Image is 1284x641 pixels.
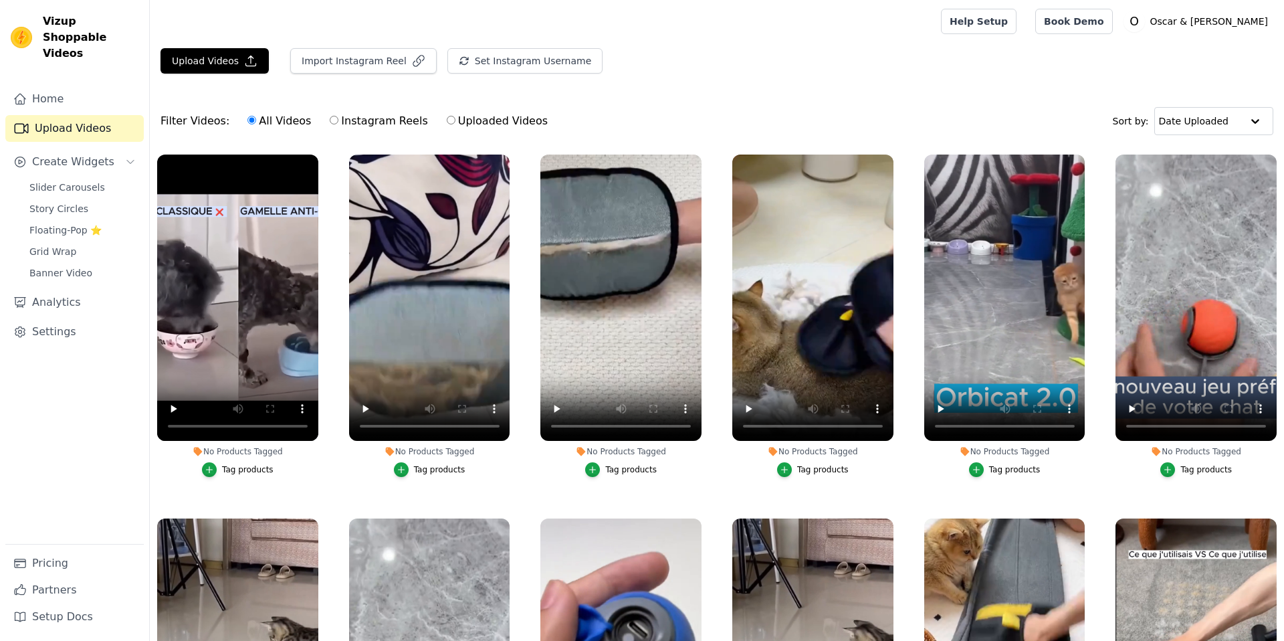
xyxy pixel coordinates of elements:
[414,464,465,475] div: Tag products
[29,245,76,258] span: Grid Wrap
[797,464,849,475] div: Tag products
[160,48,269,74] button: Upload Videos
[585,462,657,477] button: Tag products
[29,223,102,237] span: Floating-Pop ⭐
[5,86,144,112] a: Home
[5,149,144,175] button: Create Widgets
[1113,107,1274,135] div: Sort by:
[5,577,144,604] a: Partners
[349,446,510,457] div: No Products Tagged
[941,9,1016,34] a: Help Setup
[447,116,455,124] input: Uploaded Videos
[222,464,274,475] div: Tag products
[21,242,144,261] a: Grid Wrap
[5,604,144,630] a: Setup Docs
[157,446,318,457] div: No Products Tagged
[329,112,428,130] label: Instagram Reels
[5,289,144,316] a: Analytics
[5,550,144,577] a: Pricing
[969,462,1041,477] button: Tag products
[446,112,548,130] label: Uploaded Videos
[29,266,92,280] span: Banner Video
[5,318,144,345] a: Settings
[202,462,274,477] button: Tag products
[29,202,88,215] span: Story Circles
[1035,9,1112,34] a: Book Demo
[1115,446,1277,457] div: No Products Tagged
[21,199,144,218] a: Story Circles
[394,462,465,477] button: Tag products
[29,181,105,194] span: Slider Carousels
[11,27,32,48] img: Vizup
[1180,464,1232,475] div: Tag products
[21,178,144,197] a: Slider Carousels
[32,154,114,170] span: Create Widgets
[777,462,849,477] button: Tag products
[5,115,144,142] a: Upload Videos
[1145,9,1273,33] p: Oscar & [PERSON_NAME]
[21,264,144,282] a: Banner Video
[160,106,555,136] div: Filter Videos:
[247,116,256,124] input: All Videos
[290,48,437,74] button: Import Instagram Reel
[247,112,312,130] label: All Videos
[447,48,603,74] button: Set Instagram Username
[540,446,702,457] div: No Products Tagged
[1123,9,1273,33] button: O Oscar & [PERSON_NAME]
[43,13,138,62] span: Vizup Shoppable Videos
[924,446,1085,457] div: No Products Tagged
[989,464,1041,475] div: Tag products
[605,464,657,475] div: Tag products
[1160,462,1232,477] button: Tag products
[330,116,338,124] input: Instagram Reels
[732,446,893,457] div: No Products Tagged
[21,221,144,240] a: Floating-Pop ⭐
[1130,15,1139,28] text: O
